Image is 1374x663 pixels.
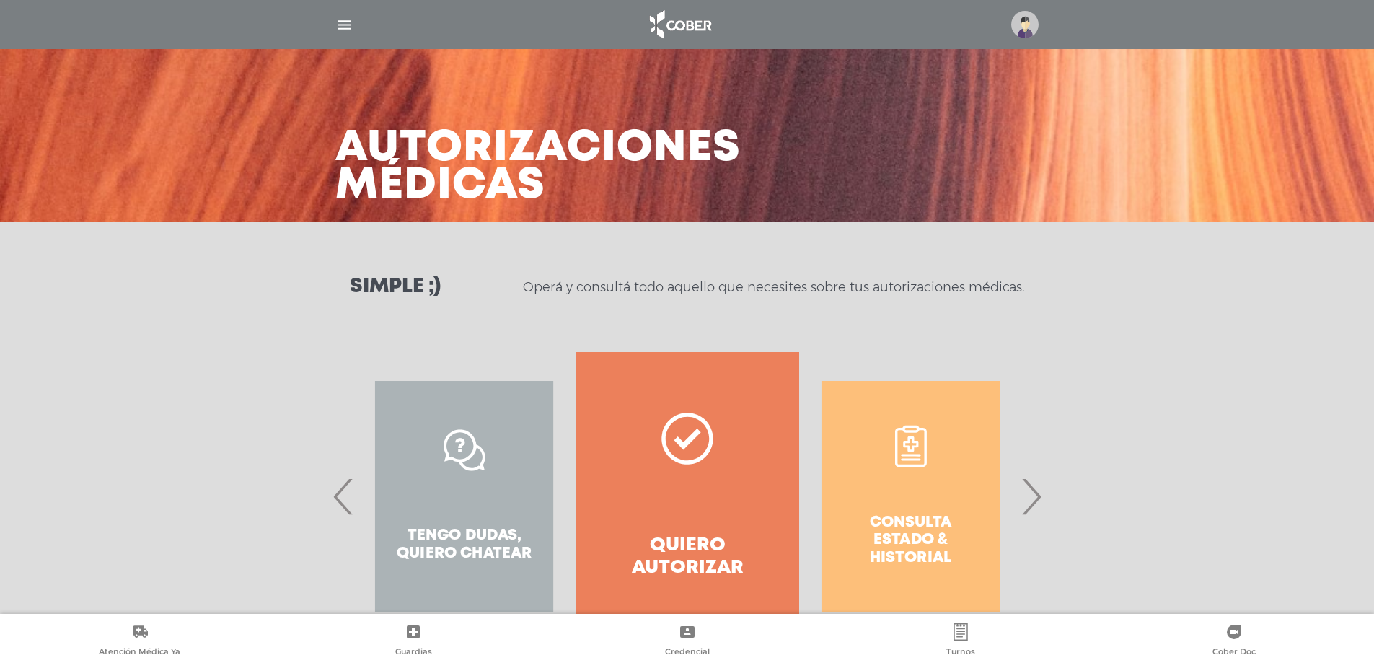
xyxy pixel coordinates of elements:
span: Next [1017,457,1045,535]
a: Guardias [276,623,550,660]
span: Credencial [665,646,710,659]
a: Quiero autorizar [576,352,798,641]
h3: Autorizaciones médicas [335,130,741,205]
img: logo_cober_home-white.png [642,7,718,42]
img: profile-placeholder.svg [1011,11,1039,38]
span: Atención Médica Ya [99,646,180,659]
a: Cober Doc [1098,623,1371,660]
a: Credencial [550,623,824,660]
a: Atención Médica Ya [3,623,276,660]
span: Guardias [395,646,432,659]
p: Operá y consultá todo aquello que necesites sobre tus autorizaciones médicas. [523,278,1024,296]
span: Previous [330,457,358,535]
h3: Simple ;) [350,277,441,297]
a: Turnos [824,623,1097,660]
span: Cober Doc [1212,646,1256,659]
img: Cober_menu-lines-white.svg [335,16,353,34]
span: Turnos [946,646,975,659]
h4: Quiero autorizar [602,535,772,579]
